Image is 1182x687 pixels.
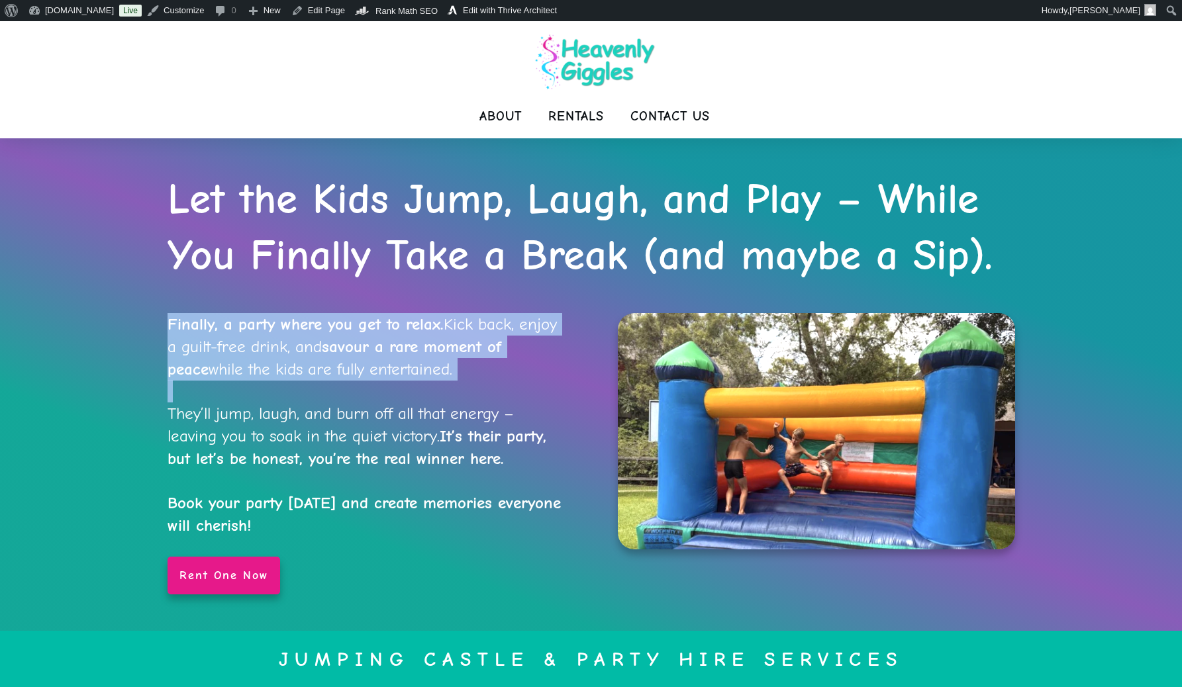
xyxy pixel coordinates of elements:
[168,313,565,380] p: Kick back, enjoy a guilt-free drink, and while the kids are fully entertained.
[179,569,268,583] span: Rent One Now
[168,557,280,595] a: Rent One Now
[548,103,604,130] a: Rentals
[1069,5,1140,15] span: [PERSON_NAME]
[279,648,903,671] strong: Jumping Castle & Party Hire Services
[168,402,565,537] p: They’ll jump, laugh, and burn off all that energy – leaving you to soak in the quiet victory.
[168,175,993,280] strong: Let the Kids Jump, Laugh, and Play – While You Finally Take a Break (and maybe a Sip).
[375,6,438,16] span: Rank Math SEO
[168,493,561,535] strong: Book your party [DATE] and create memories everyone will cherish!
[479,103,522,130] a: About
[168,337,501,379] strong: savour a rare moment of peace
[630,103,710,130] a: Contact Us
[168,426,546,468] strong: It’s their party, but let’s be honest, you’re the real winner here.
[119,5,142,17] a: Live
[168,314,444,334] strong: Finally, a party where you get to relax.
